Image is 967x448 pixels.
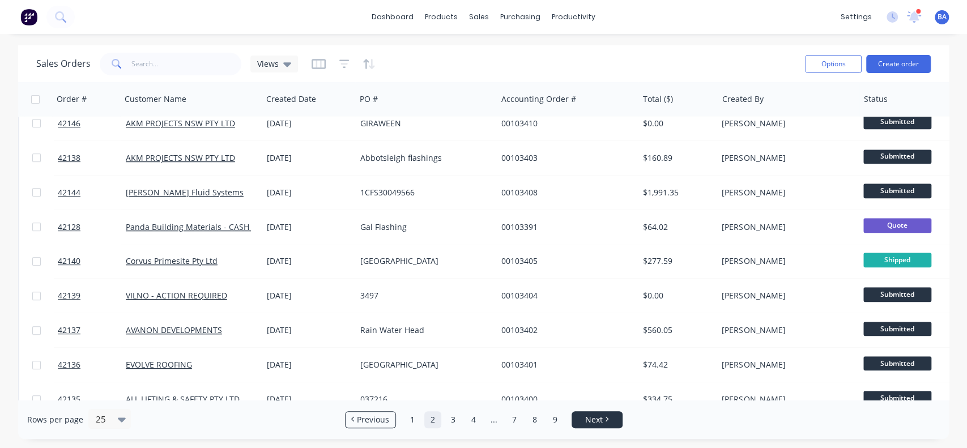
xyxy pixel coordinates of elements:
div: Customer Name [125,93,186,105]
a: Page 2 is your current page [424,411,441,428]
div: [DATE] [267,359,351,370]
div: productivity [546,8,601,25]
a: AVANON DEVELOPMENTS [126,325,222,335]
span: 42128 [58,221,80,233]
a: 42144 [58,176,126,210]
div: Created Date [266,93,316,105]
a: 42135 [58,382,126,416]
a: ALL LIFTING & SAFETY PTY LTD [126,394,240,404]
div: [PERSON_NAME] [722,394,847,405]
div: [PERSON_NAME] [722,187,847,198]
a: Page 4 [465,411,482,428]
div: 00103401 [501,359,627,370]
a: 42146 [58,106,126,140]
div: $560.05 [643,325,709,336]
a: VILNO - ACTION REQUIRED [126,290,227,301]
div: Created By [722,93,764,105]
span: 42139 [58,290,80,301]
div: 00103403 [501,152,627,164]
span: Submitted [863,115,931,129]
div: Accounting Order # [501,93,576,105]
a: Panda Building Materials - CASH SALE [126,221,270,232]
div: [PERSON_NAME] [722,152,847,164]
div: 00103408 [501,187,627,198]
div: [DATE] [267,118,351,129]
div: $334.75 [643,394,709,405]
div: Total ($) [643,93,673,105]
div: [PERSON_NAME] [722,325,847,336]
div: [GEOGRAPHIC_DATA] [360,359,486,370]
a: dashboard [366,8,419,25]
div: $1,991.35 [643,187,709,198]
a: 42136 [58,348,126,382]
a: Page 8 [526,411,543,428]
div: [PERSON_NAME] [722,118,847,129]
div: Abbotsleigh flashings [360,152,486,164]
div: [DATE] [267,394,351,405]
div: GIRAWEEN [360,118,486,129]
div: Order # [57,93,87,105]
div: 00103404 [501,290,627,301]
div: settings [835,8,877,25]
a: Previous page [346,414,395,425]
span: Shipped [863,253,931,267]
div: [DATE] [267,187,351,198]
div: 00103410 [501,118,627,129]
h1: Sales Orders [36,58,91,69]
ul: Pagination [340,411,627,428]
span: 42138 [58,152,80,164]
div: products [419,8,463,25]
div: 3497 [360,290,486,301]
a: AKM PROJECTS NSW PTY LTD [126,118,235,129]
span: 42140 [58,255,80,267]
div: [DATE] [267,325,351,336]
div: [PERSON_NAME] [722,255,847,267]
span: 42144 [58,187,80,198]
span: Views [257,58,279,70]
div: PO # [360,93,378,105]
a: Next page [572,414,622,425]
span: Submitted [863,356,931,370]
div: [DATE] [267,255,351,267]
div: 00103400 [501,394,627,405]
input: Search... [131,53,242,75]
span: Quote [863,218,931,232]
div: purchasing [495,8,546,25]
span: 42146 [58,118,80,129]
div: [DATE] [267,152,351,164]
div: [DATE] [267,290,351,301]
a: Corvus Primesite Pty Ltd [126,255,218,266]
span: 42137 [58,325,80,336]
a: 42137 [58,313,126,347]
a: Page 3 [445,411,462,428]
div: $277.59 [643,255,709,267]
div: Gal Flashing [360,221,486,233]
a: 42128 [58,210,126,244]
a: [PERSON_NAME] Fluid Systems [126,187,244,198]
div: $64.02 [643,221,709,233]
div: [DATE] [267,221,351,233]
div: [PERSON_NAME] [722,221,847,233]
a: Jump forward [485,411,502,428]
span: Submitted [863,184,931,198]
div: $0.00 [643,118,709,129]
span: Submitted [863,391,931,405]
span: Submitted [863,287,931,301]
div: 00103391 [501,221,627,233]
div: sales [463,8,495,25]
div: $0.00 [643,290,709,301]
img: Factory [20,8,37,25]
a: 42138 [58,141,126,175]
a: 42140 [58,244,126,278]
div: [GEOGRAPHIC_DATA] [360,255,486,267]
a: AKM PROJECTS NSW PTY LTD [126,152,235,163]
span: 42136 [58,359,80,370]
span: Submitted [863,322,931,336]
div: [PERSON_NAME] [722,359,847,370]
div: Rain Water Head [360,325,486,336]
div: $160.89 [643,152,709,164]
span: Next [585,414,603,425]
span: 42135 [58,394,80,405]
span: BA [938,12,947,22]
a: Page 1 [404,411,421,428]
